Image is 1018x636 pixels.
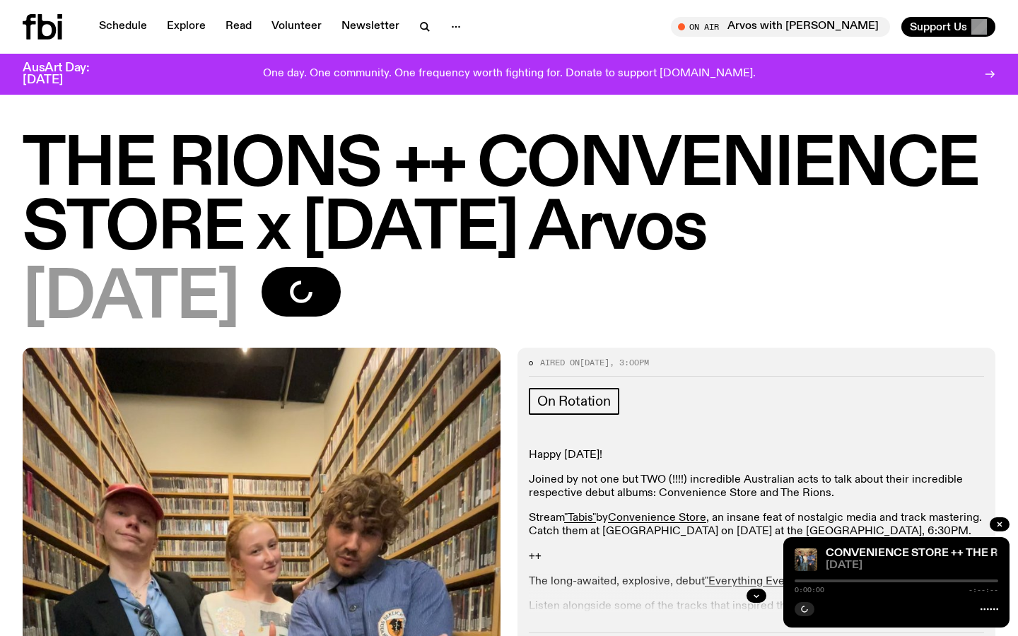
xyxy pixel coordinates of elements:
[529,512,984,538] p: Stream by , an insane feat of nostalgic media and track mastering. Catch them at [GEOGRAPHIC_DATA...
[564,512,596,524] a: "Tabis"
[969,587,998,594] span: -:--:--
[671,17,890,37] button: On AirArvos with [PERSON_NAME]
[217,17,260,37] a: Read
[158,17,214,37] a: Explore
[23,62,113,86] h3: AusArt Day: [DATE]
[795,587,824,594] span: 0:00:00
[529,550,984,564] p: ++
[580,357,609,368] span: [DATE]
[901,17,995,37] button: Support Us
[529,388,619,415] a: On Rotation
[263,17,330,37] a: Volunteer
[263,68,756,81] p: One day. One community. One frequency worth fighting for. Donate to support [DOMAIN_NAME].
[529,473,984,500] p: Joined by not one but TWO (!!!!) incredible Australian acts to talk about their incredible respec...
[23,134,995,261] h1: THE RIONS ++ CONVENIENCE STORE x [DATE] Arvos
[540,357,580,368] span: Aired on
[608,512,706,524] a: Convenience Store
[333,17,408,37] a: Newsletter
[529,449,984,462] p: Happy [DATE]!
[826,560,998,571] span: [DATE]
[23,267,239,331] span: [DATE]
[90,17,156,37] a: Schedule
[910,20,967,33] span: Support Us
[609,357,649,368] span: , 3:00pm
[537,394,611,409] span: On Rotation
